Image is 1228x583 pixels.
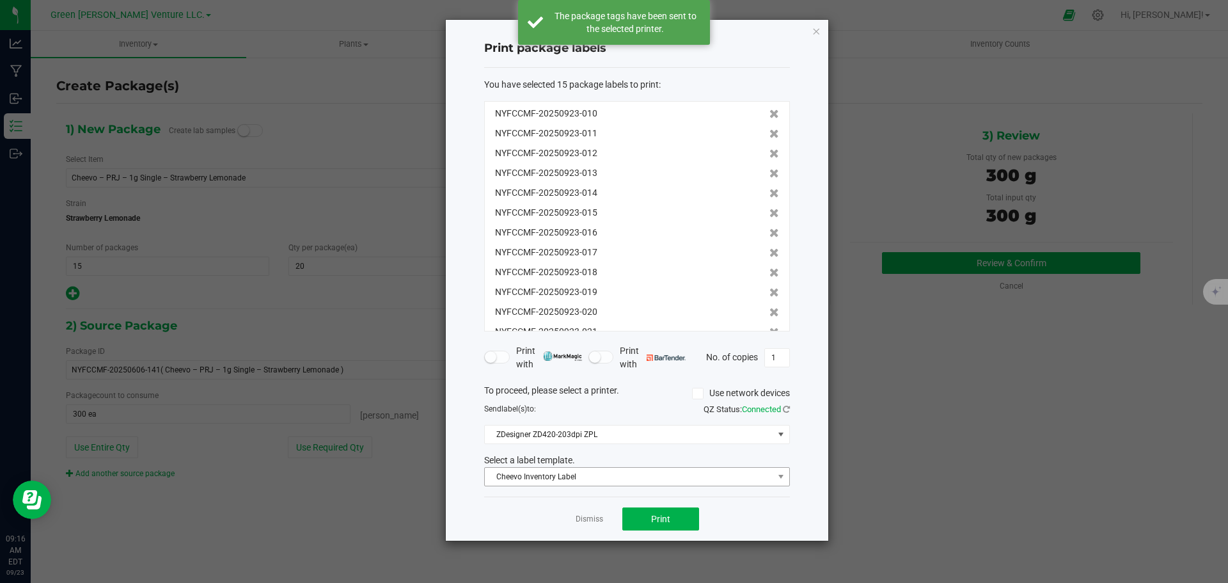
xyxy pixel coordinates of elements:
span: Print [651,514,670,524]
span: NYFCCMF-20250923-010 [495,107,597,120]
span: NYFCCMF-20250923-013 [495,166,597,180]
span: You have selected 15 package labels to print [484,79,659,90]
span: Send to: [484,404,536,413]
span: NYFCCMF-20250923-018 [495,266,597,279]
span: NYFCCMF-20250923-020 [495,305,597,319]
span: label(s) [501,404,527,413]
span: NYFCCMF-20250923-014 [495,186,597,200]
h4: Print package labels [484,40,790,57]
span: NYFCCMF-20250923-012 [495,147,597,160]
span: NYFCCMF-20250923-016 [495,226,597,239]
div: The package tags have been sent to the selected printer. [550,10,700,35]
iframe: Resource center [13,481,51,519]
div: : [484,78,790,92]
label: Use network devices [692,387,790,400]
span: No. of copies [706,351,758,362]
button: Print [622,507,699,531]
span: ZDesigner ZD420-203dpi ZPL [485,426,773,443]
span: QZ Status: [704,404,790,414]
div: Select a label template. [475,454,799,467]
span: NYFCCMF-20250923-017 [495,246,597,259]
span: Cheevo Inventory Label [485,468,773,486]
img: bartender.png [647,355,686,361]
a: Dismiss [576,514,603,525]
span: Connected [742,404,781,414]
span: Print with [620,344,686,371]
span: Print with [516,344,582,371]
span: NYFCCMF-20250923-015 [495,206,597,220]
span: NYFCCMF-20250923-011 [495,127,597,140]
span: NYFCCMF-20250923-019 [495,285,597,299]
img: mark_magic_cybra.png [543,351,582,361]
span: NYFCCMF-20250923-021 [495,325,597,339]
div: To proceed, please select a printer. [475,384,799,403]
